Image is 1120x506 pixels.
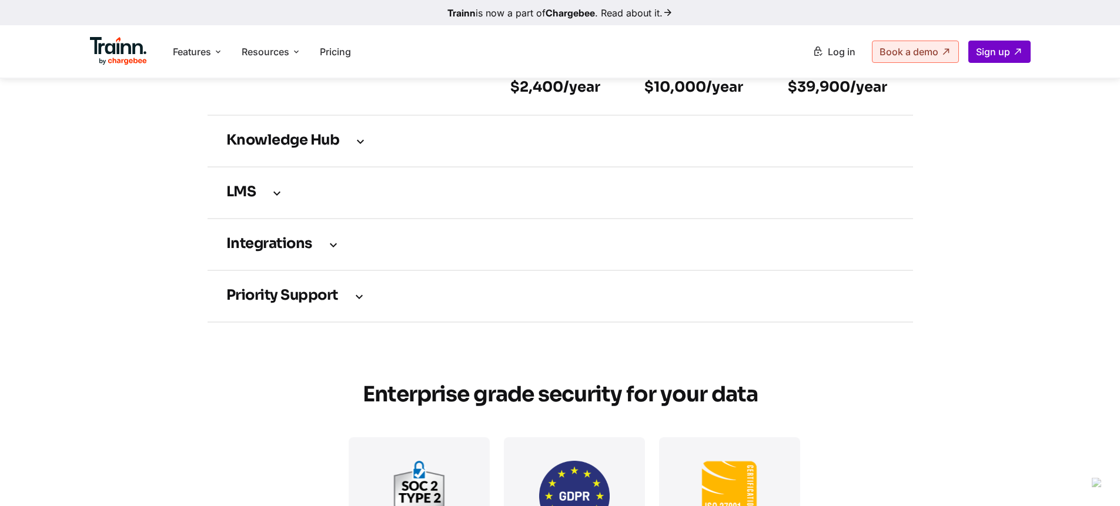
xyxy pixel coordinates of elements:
[872,41,959,63] a: Book a demo
[546,7,595,19] b: Chargebee
[880,46,938,58] span: Book a demo
[226,135,894,148] h3: Knowledge Hub
[226,290,894,303] h3: Priority support
[788,78,894,96] h6: $39,900/year
[976,46,1010,58] span: Sign up
[1061,450,1120,506] iframe: Chat Widget
[644,78,750,96] h6: $10,000/year
[90,37,148,65] img: Trainn Logo
[510,78,607,96] h6: $2,400/year
[320,46,351,58] a: Pricing
[349,376,772,414] h2: Enterprise grade security for your data
[828,46,855,58] span: Log in
[805,41,862,62] a: Log in
[173,45,211,58] span: Features
[226,186,894,199] h3: LMS
[447,7,476,19] b: Trainn
[242,45,289,58] span: Resources
[968,41,1031,63] a: Sign up
[226,238,894,251] h3: Integrations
